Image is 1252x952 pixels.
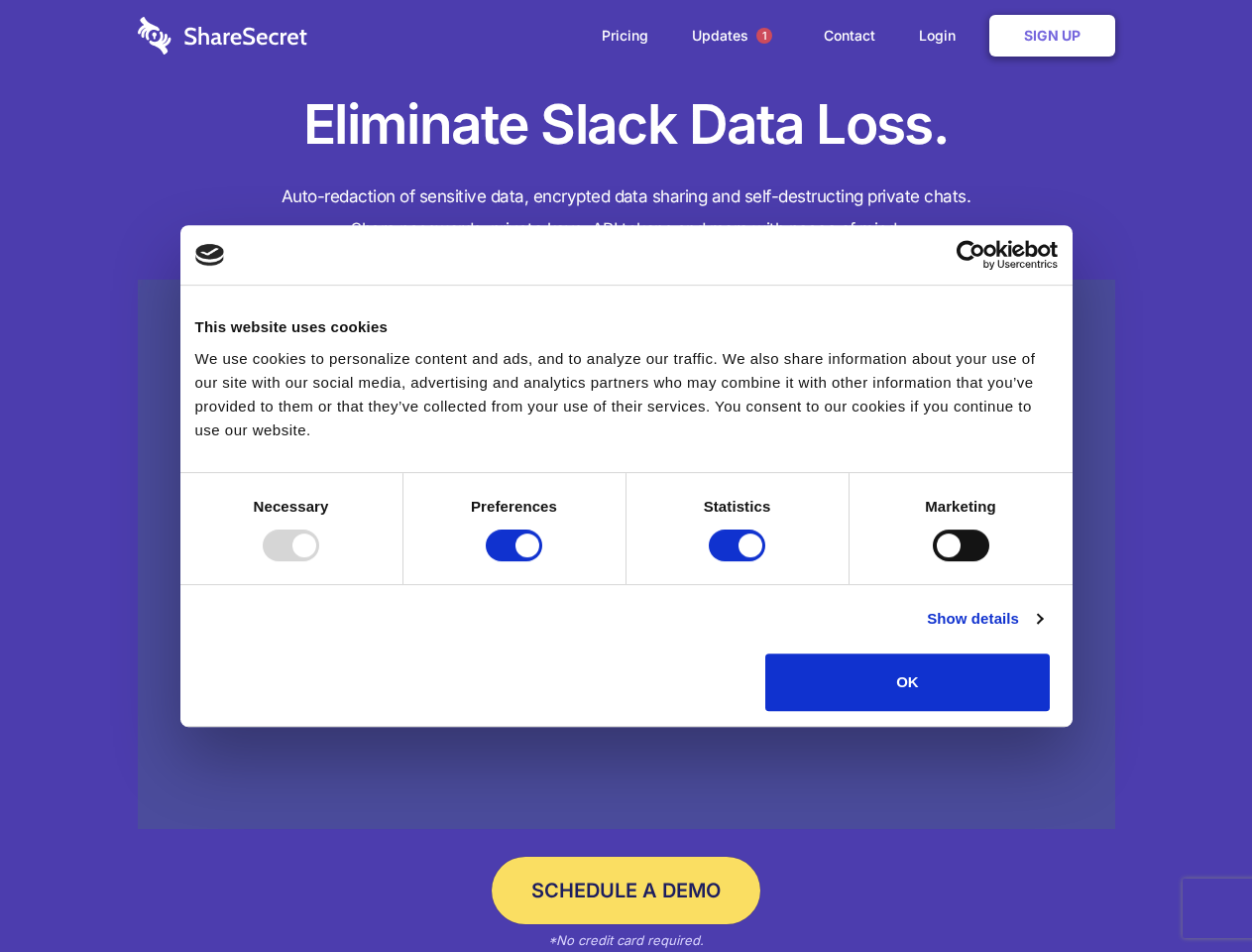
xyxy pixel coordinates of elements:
a: Wistia video thumbnail [138,280,1115,830]
em: *No credit card required. [548,932,704,948]
a: Login [899,5,985,66]
strong: Marketing [925,498,996,515]
button: OK [765,654,1050,711]
a: Usercentrics Cookiebot - opens in a new window [884,240,1058,270]
div: This website uses cookies [195,315,1058,339]
h4: Auto-redaction of sensitive data, encrypted data sharing and self-destructing private chats. Shar... [138,180,1115,246]
h1: Eliminate Slack Data Loss. [138,89,1115,161]
a: Schedule a Demo [492,857,760,924]
img: logo [195,244,225,266]
a: Show details [927,607,1042,631]
a: Pricing [582,5,668,66]
strong: Preferences [471,498,557,515]
span: 1 [756,28,772,44]
a: Sign Up [989,15,1115,57]
strong: Necessary [254,498,329,515]
div: We use cookies to personalize content and ads, and to analyze our traffic. We also share informat... [195,347,1058,442]
a: Contact [804,5,895,66]
strong: Statistics [704,498,771,515]
img: logo-wordmark-white-trans-d4663122ce5f474addd5e946df7df03e33cb6a1c49d2221995e7729f52c070b2.svg [138,17,307,55]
